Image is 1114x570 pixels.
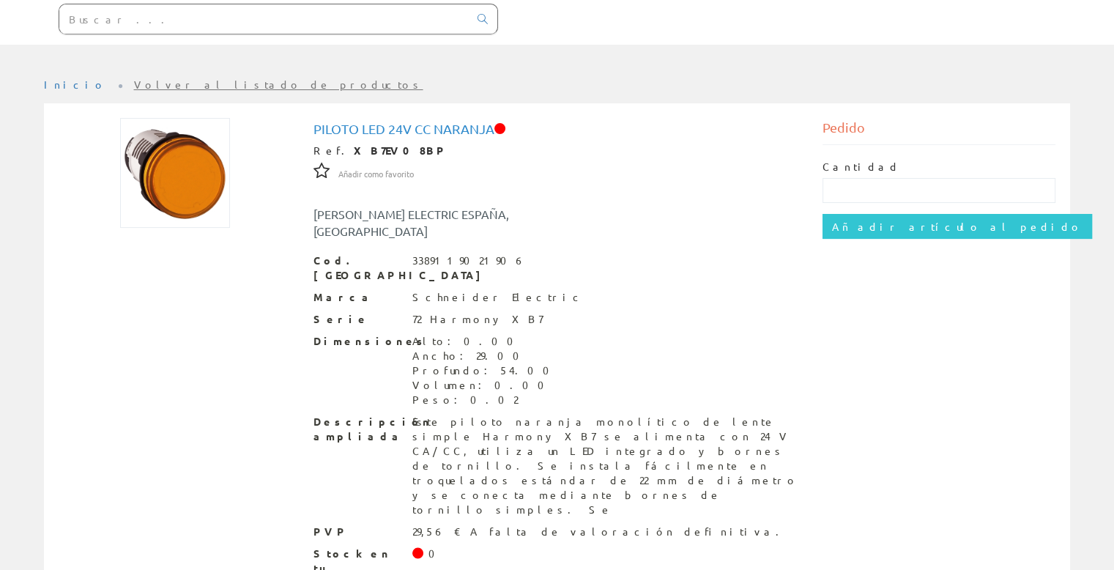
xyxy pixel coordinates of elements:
div: 3389119021906 [412,253,526,268]
a: Inicio [44,78,106,91]
span: Descripción ampliada [313,415,401,444]
h1: Piloto LED 24V CC naranja [313,122,801,136]
div: Schneider Electric [412,290,584,305]
span: Serie [313,312,401,327]
div: Ref. [313,144,801,158]
span: PVP [313,525,401,539]
input: Añadir artículo al pedido [822,214,1092,239]
a: Volver al listado de productos [134,78,423,91]
strong: XB7EV08BP [354,144,448,157]
div: Peso: 0.02 [412,393,558,407]
div: Este piloto naranja monolítico de lente simple Harmony XB7 se alimenta con 24 V CA/CC, utiliza un... [412,415,801,517]
div: Volumen: 0.00 [412,378,558,393]
span: Dimensiones [313,334,401,349]
label: Cantidad [822,160,900,174]
div: Pedido [822,118,1055,145]
span: Añadir como favorito [338,169,414,180]
div: Profundo: 54.00 [412,363,558,378]
input: Buscar ... [59,4,469,34]
div: 72 Harmony XB7 [412,312,543,327]
div: Ancho: 29.00 [412,349,558,363]
div: Alto: 0.00 [412,334,558,349]
div: 0 [428,547,444,561]
span: Cod. [GEOGRAPHIC_DATA] [313,253,401,283]
div: 29,56 € A falta de valoración definitiva. [412,525,788,539]
span: Marca [313,290,401,305]
div: [PERSON_NAME] ELECTRIC ESPAÑA, [GEOGRAPHIC_DATA] [302,206,600,240]
img: Foto artículo Piloto LED 24V CC naranja (150x150) [120,118,230,228]
a: Añadir como favorito [338,166,414,179]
